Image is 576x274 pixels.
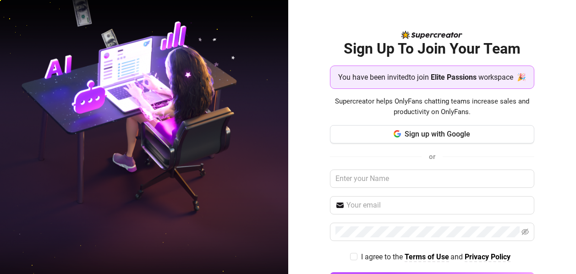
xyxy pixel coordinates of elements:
[401,31,462,39] img: logo-BBDzfeDw.svg
[330,170,534,188] input: Enter your Name
[330,96,534,118] span: Supercreator helps OnlyFans chatting teams increase sales and productivity on OnlyFans.
[450,252,465,261] span: and
[338,71,429,83] span: You have been invited to join
[361,252,405,261] span: I agree to the
[465,252,510,261] strong: Privacy Policy
[521,228,529,236] span: eye-invisible
[405,252,449,262] a: Terms of Use
[330,125,534,143] button: Sign up with Google
[346,200,529,211] input: Your email
[330,39,534,58] h2: Sign Up To Join Your Team
[431,73,477,82] strong: Elite Passions
[429,153,435,161] span: or
[465,252,510,262] a: Privacy Policy
[405,130,470,138] span: Sign up with Google
[405,252,449,261] strong: Terms of Use
[478,71,526,83] span: workspace 🎉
